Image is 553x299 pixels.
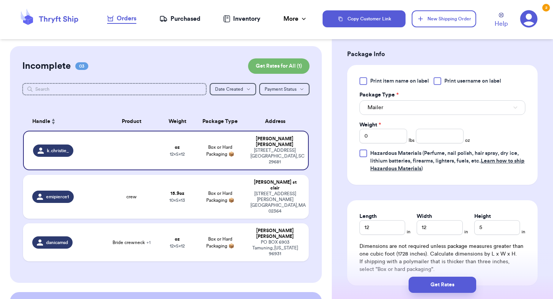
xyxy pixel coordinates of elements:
span: oz [465,137,470,143]
label: Package Type [359,91,399,99]
span: in [407,229,411,235]
button: Mailer [359,100,525,115]
label: Weight [359,121,381,129]
span: Box or Hard Packaging 📦 [206,145,234,156]
th: Address [246,112,309,131]
input: Search [22,83,207,95]
span: Box or Hard Packaging 📦 [206,237,234,248]
span: 03 [75,62,88,70]
span: + 1 [146,240,151,245]
button: Get Rates [409,277,476,293]
span: Print username on label [444,77,501,85]
span: Mailer [368,104,383,111]
strong: 15.9 oz [171,191,184,196]
div: Orders [107,14,136,23]
button: New Shipping Order [412,10,476,27]
span: Box or Hard Packaging 📦 [206,191,234,203]
span: Handle [32,118,50,126]
label: Length [359,213,377,220]
h2: Incomplete [22,60,71,72]
button: Date Created [210,83,256,95]
a: Inventory [223,14,260,23]
span: (Perfume, nail polish, hair spray, dry ice, lithium batteries, firearms, lighters, fuels, etc. ) [370,151,525,171]
span: Date Created [215,87,243,91]
span: Bride crewneck [113,239,151,246]
div: 2 [542,4,550,12]
label: Width [417,213,432,220]
div: [STREET_ADDRESS] [GEOGRAPHIC_DATA] , SC 29681 [250,148,299,165]
th: Product [103,112,160,131]
th: Package Type [194,112,246,131]
span: Help [495,19,508,28]
div: [PERSON_NAME] st clair [250,179,300,191]
span: 12 x 5 x 12 [170,152,185,156]
span: lbs [409,137,414,143]
span: 10 x 5 x 13 [169,198,185,203]
div: Dimensions are not required unless package measures greater than one cubic foot (1728 inches). Ca... [359,243,525,273]
a: Orders [107,14,136,24]
span: emipierce1 [46,194,69,200]
span: in [522,229,525,235]
label: Height [474,213,491,220]
div: [STREET_ADDRESS][PERSON_NAME] [GEOGRAPHIC_DATA] , MA 02364 [250,191,300,214]
button: Get Rates for All (1) [248,58,310,74]
span: Hazardous Materials [370,151,421,156]
span: in [464,229,468,235]
strong: oz [175,237,180,241]
button: Sort ascending [50,117,56,126]
div: [PERSON_NAME] [PERSON_NAME] [250,228,300,239]
a: Help [495,13,508,28]
span: crew [126,194,137,200]
span: danicamsd [46,239,68,246]
span: Print item name on label [370,77,429,85]
span: Payment Status [265,87,296,91]
div: PO BOX 6903 Tamuning , [US_STATE] 96931 [250,239,300,257]
p: If shipping with a polymailer that is thicker than three inches, select "Box or hard packaging". [359,258,525,273]
button: Copy Customer Link [323,10,406,27]
button: Payment Status [259,83,310,95]
a: 2 [520,10,538,28]
h3: Package Info [347,50,538,59]
div: More [283,14,308,23]
strong: oz [175,145,180,149]
a: Purchased [159,14,200,23]
span: k.christie_ [47,148,69,154]
div: [PERSON_NAME] [PERSON_NAME] [250,136,299,148]
th: Weight [160,112,194,131]
span: 12 x 5 x 12 [170,244,185,248]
